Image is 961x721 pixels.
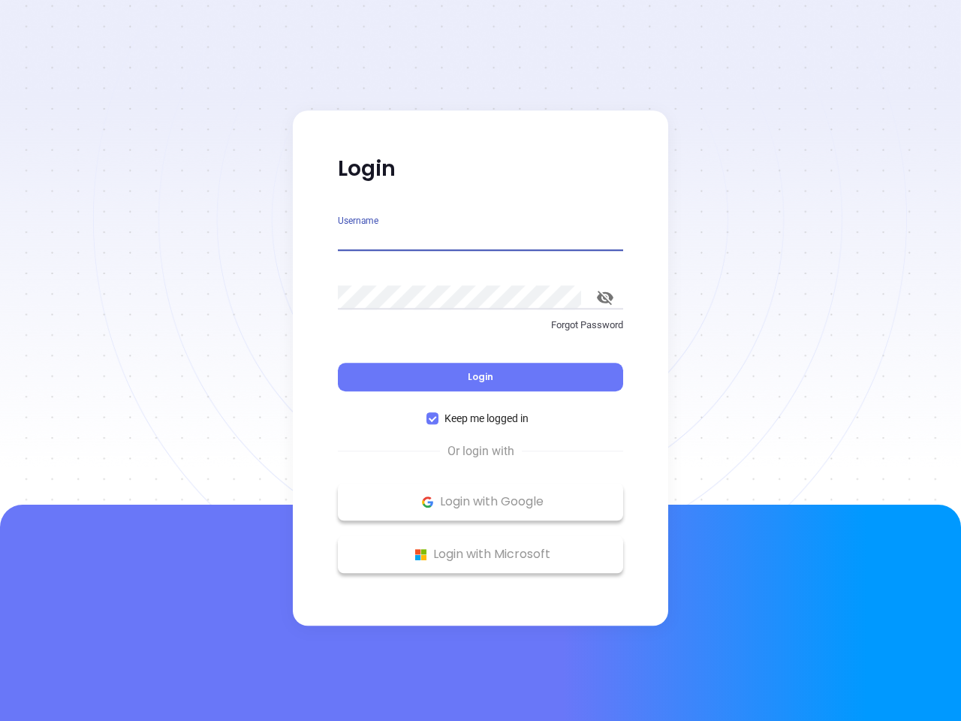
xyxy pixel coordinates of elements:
[338,483,623,520] button: Google Logo Login with Google
[411,545,430,564] img: Microsoft Logo
[345,543,616,566] p: Login with Microsoft
[338,155,623,183] p: Login
[418,493,437,511] img: Google Logo
[468,370,493,383] span: Login
[338,318,623,333] p: Forgot Password
[338,535,623,573] button: Microsoft Logo Login with Microsoft
[338,216,378,225] label: Username
[338,363,623,391] button: Login
[587,279,623,315] button: toggle password visibility
[345,490,616,513] p: Login with Google
[438,410,535,427] span: Keep me logged in
[440,442,522,460] span: Or login with
[338,318,623,345] a: Forgot Password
